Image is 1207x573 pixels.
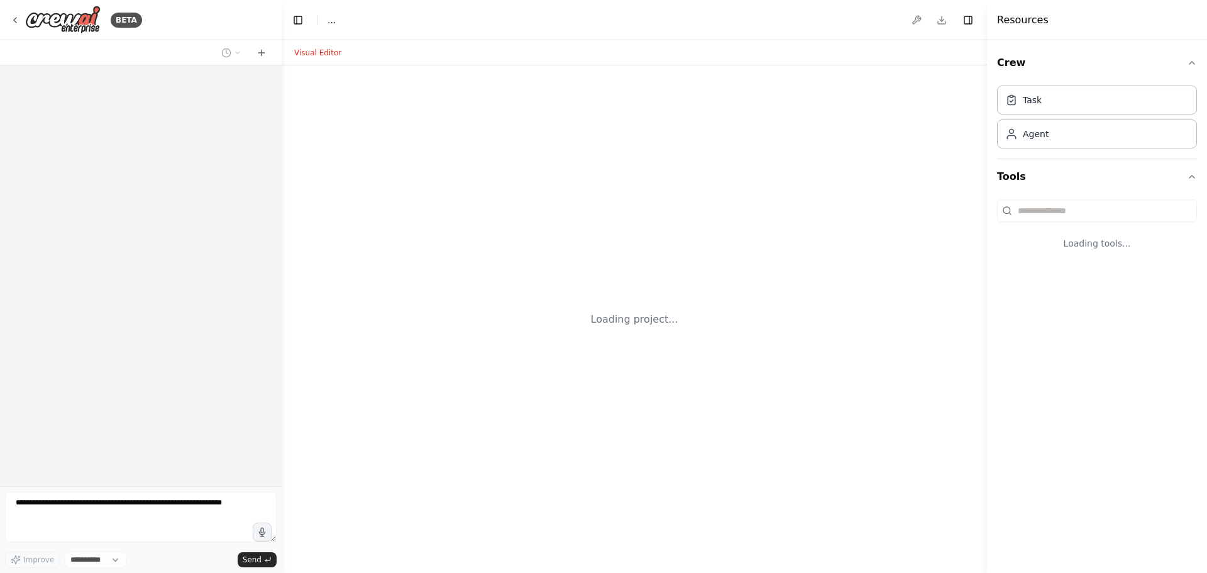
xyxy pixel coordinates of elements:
[111,13,142,28] div: BETA
[997,13,1049,28] h4: Resources
[238,552,277,567] button: Send
[25,6,101,34] img: Logo
[287,45,349,60] button: Visual Editor
[5,552,60,568] button: Improve
[243,555,262,565] span: Send
[997,159,1197,194] button: Tools
[328,14,336,26] nav: breadcrumb
[253,523,272,542] button: Click to speak your automation idea
[997,227,1197,260] div: Loading tools...
[23,555,54,565] span: Improve
[959,11,977,29] button: Hide right sidebar
[997,194,1197,270] div: Tools
[1023,128,1049,140] div: Agent
[216,45,246,60] button: Switch to previous chat
[289,11,307,29] button: Hide left sidebar
[997,81,1197,159] div: Crew
[328,14,336,26] span: ...
[1023,94,1042,106] div: Task
[251,45,272,60] button: Start a new chat
[997,45,1197,81] button: Crew
[591,312,678,327] div: Loading project...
